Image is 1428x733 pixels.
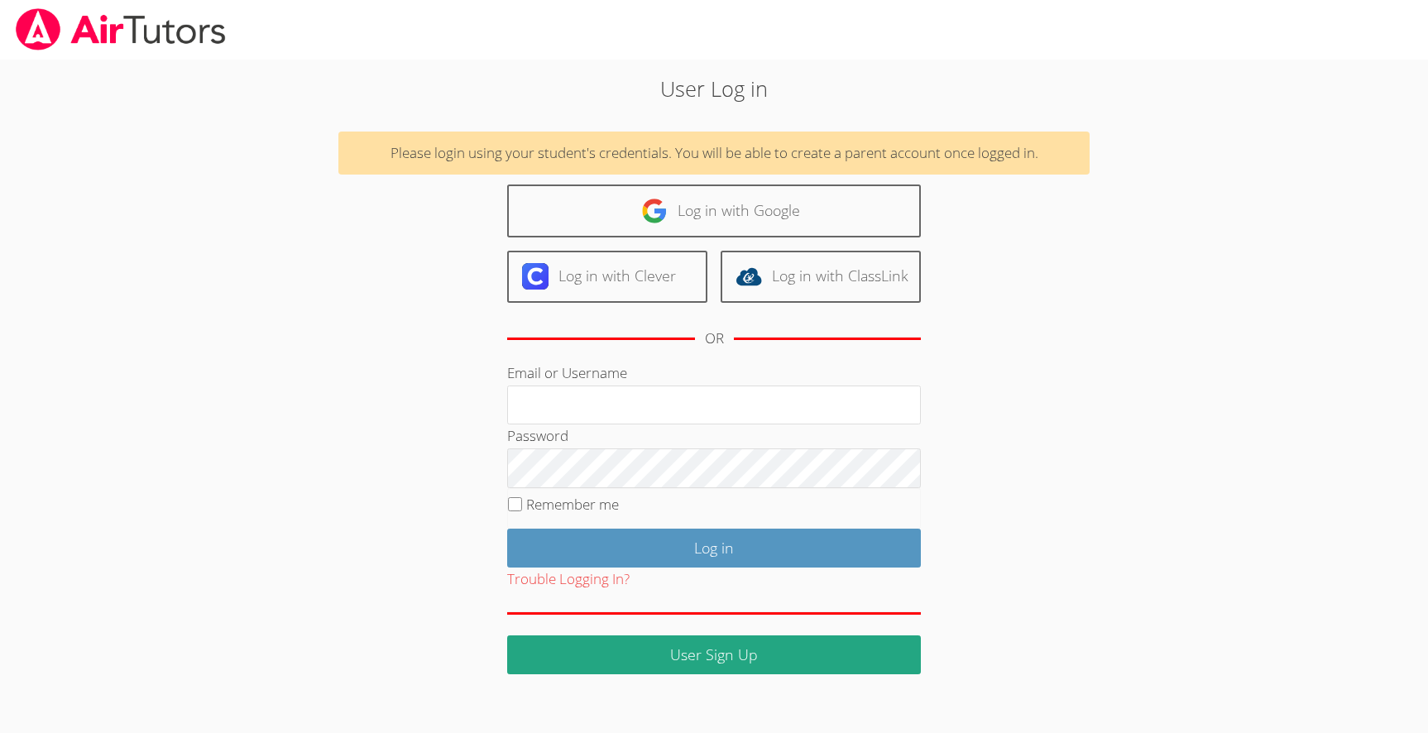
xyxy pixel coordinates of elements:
a: Log in with Clever [507,251,707,303]
img: classlink-logo-d6bb404cc1216ec64c9a2012d9dc4662098be43eaf13dc465df04b49fa7ab582.svg [736,263,762,290]
label: Email or Username [507,363,627,382]
label: Password [507,426,568,445]
div: Please login using your student's credentials. You will be able to create a parent account once l... [338,132,1090,175]
a: Log in with Google [507,184,921,237]
a: Log in with ClassLink [721,251,921,303]
input: Log in [507,529,921,568]
h2: User Log in [328,73,1100,104]
img: google-logo-50288ca7cdecda66e5e0955fdab243c47b7ad437acaf1139b6f446037453330a.svg [641,198,668,224]
div: OR [705,327,724,351]
button: Trouble Logging In? [507,568,630,592]
label: Remember me [526,495,619,514]
img: clever-logo-6eab21bc6e7a338710f1a6ff85c0baf02591cd810cc4098c63d3a4b26e2feb20.svg [522,263,549,290]
a: User Sign Up [507,635,921,674]
img: airtutors_banner-c4298cdbf04f3fff15de1276eac7730deb9818008684d7c2e4769d2f7ddbe033.png [14,8,228,50]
